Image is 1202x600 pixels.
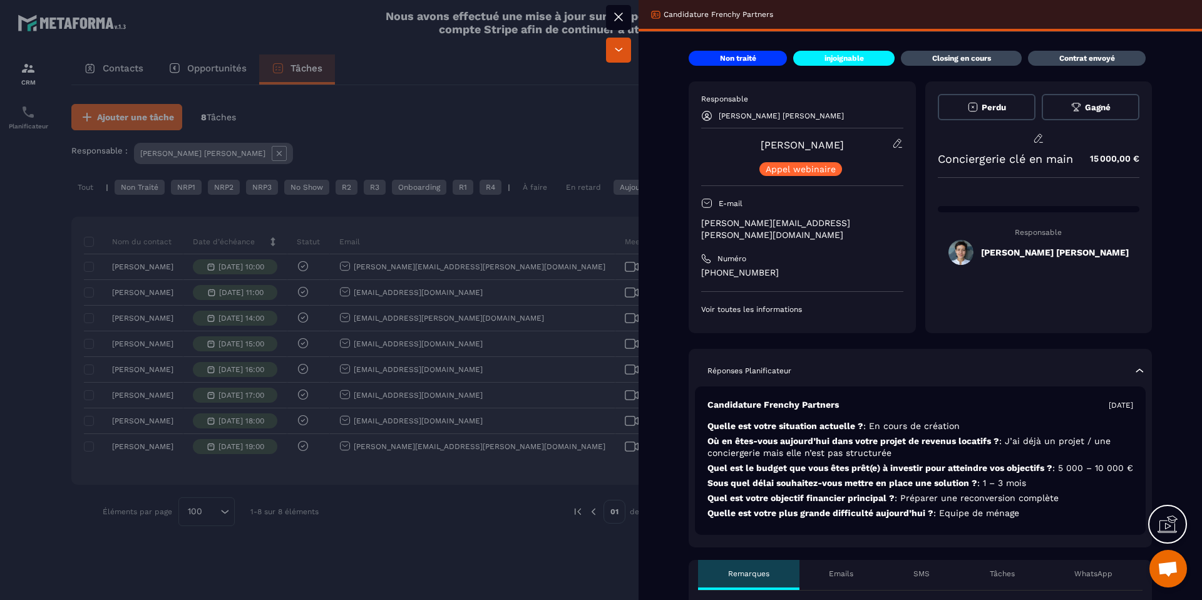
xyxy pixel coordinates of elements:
p: E-mail [719,199,742,209]
span: : En cours de création [863,421,960,431]
span: Gagné [1085,103,1111,112]
p: Quelle est votre plus grande difficulté aujourd’hui ? [707,507,1133,519]
p: Candidature Frenchy Partners [664,9,773,19]
span: : 5 000 – 10 000 € [1052,463,1133,473]
p: Non traité [720,53,756,63]
p: Quel est le budget que vous êtes prêt(e) à investir pour atteindre vos objectifs ? [707,462,1133,474]
h5: [PERSON_NAME] [PERSON_NAME] [981,247,1129,257]
p: Responsable [938,228,1140,237]
p: Numéro [717,254,746,264]
p: Candidature Frenchy Partners [707,399,839,411]
p: SMS [913,569,930,579]
p: Quel est votre objectif financier principal ? [707,492,1133,504]
p: Voir toutes les informations [701,304,903,314]
span: Perdu [982,103,1006,112]
p: Responsable [701,94,903,104]
p: Tâches [990,569,1015,579]
p: 15 000,00 € [1077,147,1139,171]
span: : 1 – 3 mois [977,478,1026,488]
p: Contrat envoyé [1059,53,1115,63]
p: Conciergerie clé en main [938,152,1073,165]
p: Appel webinaire [766,165,836,173]
p: [PERSON_NAME][EMAIL_ADDRESS][PERSON_NAME][DOMAIN_NAME] [701,217,903,241]
p: Closing en cours [932,53,991,63]
p: injoignable [824,53,864,63]
a: [PERSON_NAME] [761,139,844,151]
p: WhatsApp [1074,569,1112,579]
p: [DATE] [1109,400,1133,410]
p: Emails [829,569,853,579]
button: Gagné [1042,94,1139,120]
p: Réponses Planificateur [707,366,791,376]
p: Où en êtes-vous aujourd’hui dans votre projet de revenus locatifs ? [707,435,1133,459]
p: Quelle est votre situation actuelle ? [707,420,1133,432]
div: Ouvrir le chat [1149,550,1187,587]
p: [PERSON_NAME] [PERSON_NAME] [719,111,844,120]
p: Remarques [728,569,769,579]
p: Sous quel délai souhaitez-vous mettre en place une solution ? [707,477,1133,489]
span: : Equipe de ménage [933,508,1019,518]
p: [PHONE_NUMBER] [701,267,903,279]
button: Perdu [938,94,1035,120]
span: : Préparer une reconversion complète [895,493,1059,503]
